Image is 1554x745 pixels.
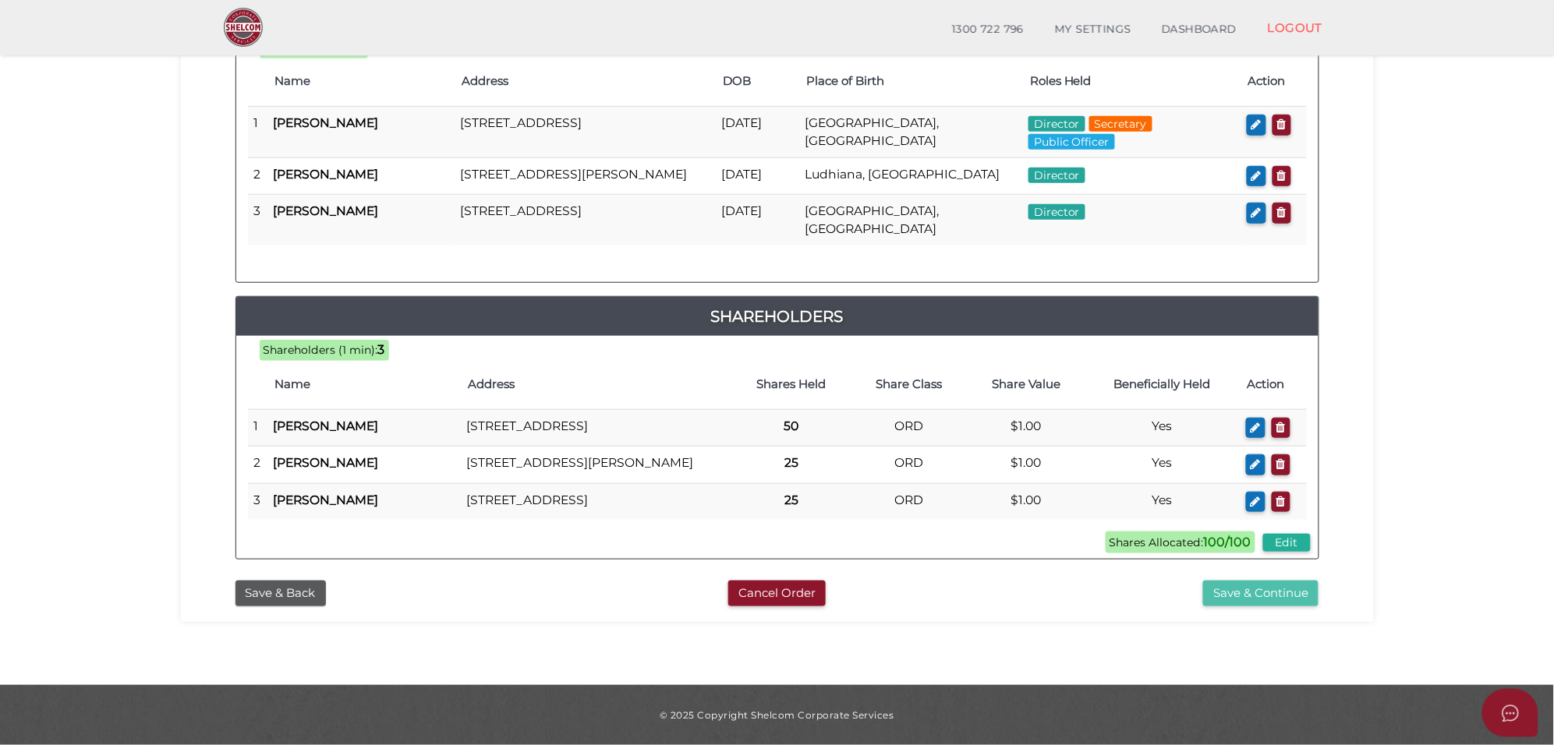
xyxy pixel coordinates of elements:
[1085,483,1240,520] td: Yes
[1028,204,1085,220] span: Director
[1028,168,1085,183] span: Director
[248,483,267,520] td: 3
[274,455,379,470] b: [PERSON_NAME]
[274,418,379,433] b: [PERSON_NAME]
[851,483,968,520] td: ORD
[454,107,715,158] td: [STREET_ADDRESS]
[936,14,1039,45] a: 1300 722 796
[248,157,267,195] td: 2
[715,157,798,195] td: [DATE]
[715,107,798,158] td: [DATE]
[1028,134,1115,150] span: Public Officer
[1085,447,1240,484] td: Yes
[1248,378,1299,391] h4: Action
[460,483,732,520] td: [STREET_ADDRESS]
[968,447,1085,484] td: $1.00
[851,447,968,484] td: ORD
[274,493,379,507] b: [PERSON_NAME]
[858,378,960,391] h4: Share Class
[235,581,326,606] button: Save & Back
[1092,378,1232,391] h4: Beneficially Held
[1482,689,1538,737] button: Open asap
[275,75,447,88] h4: Name
[728,581,826,606] button: Cancel Order
[236,304,1319,329] a: Shareholders
[784,418,799,433] b: 50
[1203,581,1319,606] button: Save & Continue
[968,483,1085,520] td: $1.00
[1039,14,1147,45] a: MY SETTINGS
[248,195,267,245] td: 3
[1085,409,1240,447] td: Yes
[468,378,724,391] h4: Address
[454,195,715,245] td: [STREET_ADDRESS]
[248,409,267,447] td: 1
[1089,116,1152,132] span: Secretary
[975,378,1077,391] h4: Share Value
[1106,531,1255,553] span: Shares Allocated:
[1248,75,1298,88] h4: Action
[806,75,1014,88] h4: Place of Birth
[274,203,379,218] b: [PERSON_NAME]
[968,409,1085,447] td: $1.00
[1146,14,1252,45] a: DASHBOARD
[248,107,267,158] td: 1
[193,708,1362,722] div: © 2025 Copyright Shelcom Corporate Services
[798,107,1022,158] td: [GEOGRAPHIC_DATA], [GEOGRAPHIC_DATA]
[1252,12,1339,44] a: LOGOUT
[248,447,267,484] td: 2
[462,75,707,88] h4: Address
[1263,534,1311,552] button: Edit
[798,195,1022,245] td: [GEOGRAPHIC_DATA], [GEOGRAPHIC_DATA]
[460,447,732,484] td: [STREET_ADDRESS][PERSON_NAME]
[784,493,798,507] b: 25
[851,409,968,447] td: ORD
[723,75,791,88] h4: DOB
[1028,116,1085,132] span: Director
[274,167,379,182] b: [PERSON_NAME]
[715,195,798,245] td: [DATE]
[1204,535,1251,549] b: 100/100
[798,157,1022,195] td: Ludhiana, [GEOGRAPHIC_DATA]
[460,409,732,447] td: [STREET_ADDRESS]
[1030,75,1233,88] h4: Roles Held
[454,157,715,195] td: [STREET_ADDRESS][PERSON_NAME]
[275,378,453,391] h4: Name
[274,115,379,130] b: [PERSON_NAME]
[784,455,798,470] b: 25
[378,342,385,357] b: 3
[264,343,378,357] span: Shareholders (1 min):
[741,378,843,391] h4: Shares Held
